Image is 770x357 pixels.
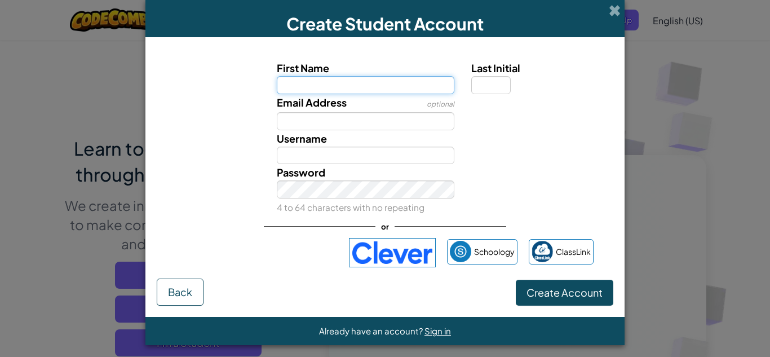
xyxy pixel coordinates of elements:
img: clever-logo-blue.png [349,238,436,267]
span: Username [277,132,327,145]
a: Sign in [424,325,451,336]
span: Create Student Account [286,13,484,34]
button: Back [157,279,203,306]
span: Last Initial [471,61,520,74]
span: Create Account [526,286,603,299]
span: First Name [277,61,329,74]
span: or [375,218,395,235]
span: Already have an account? [319,325,424,336]
small: 4 to 64 characters with no repeating [277,202,424,213]
span: Back [168,285,192,298]
img: classlink-logo-small.png [532,241,553,262]
span: optional [427,100,454,108]
span: Schoology [474,244,515,260]
img: schoology.png [450,241,471,262]
button: Create Account [516,280,613,306]
iframe: Sign in with Google Button [171,240,343,265]
span: ClassLink [556,244,591,260]
span: Password [277,166,325,179]
span: Email Address [277,96,347,109]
